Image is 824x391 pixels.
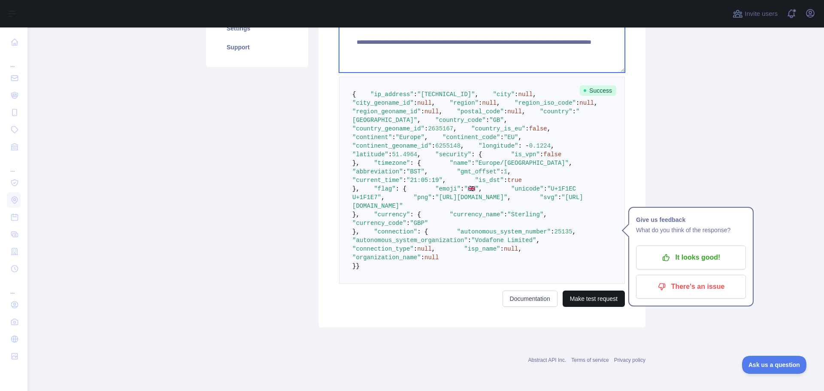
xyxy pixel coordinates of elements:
[352,91,356,98] span: {
[457,168,500,175] span: "gmt_offset"
[636,215,746,225] h1: Give us feedback
[504,168,507,175] span: 1
[460,142,464,149] span: ,
[569,160,572,167] span: ,
[403,177,406,184] span: :
[374,160,410,167] span: "timezone"
[352,168,403,175] span: "abbreviation"
[479,142,518,149] span: "longitude"
[352,100,414,106] span: "city_geoname_id"
[432,100,435,106] span: ,
[352,108,421,115] span: "region_geoname_id"
[7,278,21,295] div: ...
[424,134,428,141] span: ,
[642,250,739,265] p: It looks good!
[352,151,388,158] span: "latitude"
[352,237,468,244] span: "autonomous_system_organization"
[529,125,547,132] span: false
[216,19,298,38] a: Settings
[540,194,558,201] span: "svg"
[579,100,594,106] span: null
[417,228,428,235] span: : {
[406,177,442,184] span: "21:05:19"
[540,108,573,115] span: "country"
[421,254,424,261] span: :
[457,228,551,235] span: "autonomous_system_number"
[504,211,507,218] span: :
[414,100,417,106] span: :
[504,246,518,252] span: null
[352,211,360,218] span: },
[475,91,479,98] span: ,
[424,108,439,115] span: null
[507,168,511,175] span: ,
[511,185,544,192] span: "unicode"
[352,263,356,270] span: }
[388,151,392,158] span: :
[439,108,442,115] span: ,
[464,185,479,192] span: "🇬🇧"
[424,125,428,132] span: :
[504,134,518,141] span: "EU"
[507,194,511,201] span: ,
[442,134,500,141] span: "continent_code"
[417,117,421,124] span: ,
[396,134,424,141] span: "Europe"
[464,246,500,252] span: "isp_name"
[515,91,518,98] span: :
[410,160,421,167] span: : {
[392,134,395,141] span: :
[435,185,460,192] span: "emoji"
[403,168,406,175] span: :
[518,134,522,141] span: ,
[479,100,482,106] span: :
[731,7,779,21] button: Invite users
[216,38,298,57] a: Support
[614,357,645,363] a: Privacy policy
[450,100,479,106] span: "region"
[7,52,21,69] div: ...
[352,220,406,227] span: "currency_code"
[500,168,504,175] span: :
[507,177,522,184] span: true
[414,194,432,201] span: "png"
[507,211,543,218] span: "Sterling"
[374,228,417,235] span: "connection"
[374,185,395,192] span: "flag"
[352,160,360,167] span: },
[406,168,424,175] span: "BST"
[417,100,432,106] span: null
[507,108,522,115] span: null
[414,246,417,252] span: :
[352,142,432,149] span: "continent_geoname_id"
[594,100,597,106] span: ,
[504,108,507,115] span: :
[554,228,573,235] span: 25135
[374,211,410,218] span: "currency"
[504,117,507,124] span: ,
[518,142,529,149] span: : -
[435,194,507,201] span: "[URL][DOMAIN_NAME]"
[503,291,557,307] a: Documentation
[410,220,428,227] span: "GBP"
[352,254,421,261] span: "organization_name"
[435,142,460,149] span: 6255148
[540,151,543,158] span: :
[500,134,503,141] span: :
[636,246,746,270] button: It looks good!
[417,91,475,98] span: "[TECHNICAL_ID]"
[352,134,392,141] span: "continent"
[424,168,428,175] span: ,
[536,237,539,244] span: ,
[529,142,551,149] span: 0.1224
[432,246,435,252] span: ,
[352,125,424,132] span: "country_geoname_id"
[504,177,507,184] span: :
[460,185,464,192] span: :
[475,177,504,184] span: "is_dst"
[518,91,533,98] span: null
[442,177,446,184] span: ,
[543,151,561,158] span: false
[410,211,421,218] span: : {
[432,194,435,201] span: :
